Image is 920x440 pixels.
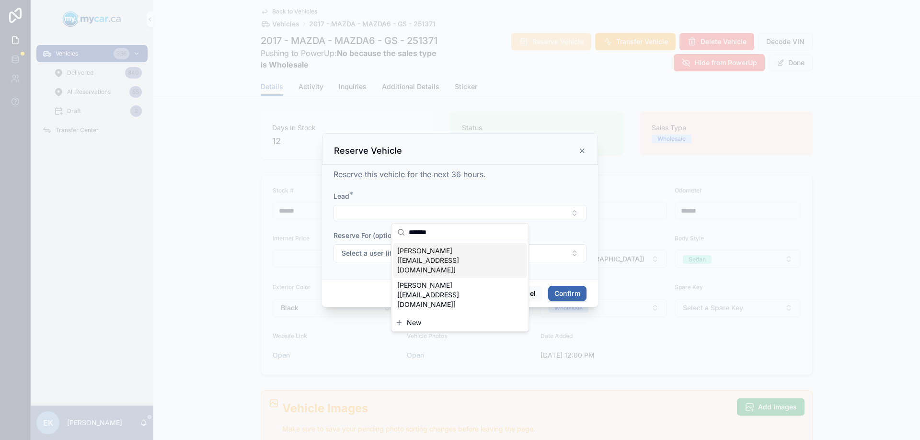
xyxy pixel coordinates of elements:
span: [PERSON_NAME] [[EMAIL_ADDRESS][DOMAIN_NAME]] [397,281,511,309]
span: Reserve For (optional) [333,231,403,239]
span: Select a user (if you are reserving for someone else) [342,248,508,258]
span: Lead [333,192,349,200]
span: Reserve this vehicle for the next 36 hours. [333,169,486,179]
span: New [407,318,421,327]
div: Suggestions [391,241,529,314]
button: Confirm [548,286,586,301]
button: Select Button [333,205,586,221]
button: New [395,318,525,327]
span: [PERSON_NAME] [[EMAIL_ADDRESS][DOMAIN_NAME]] [397,246,511,275]
button: Select Button [333,244,586,262]
h3: Reserve Vehicle [334,145,402,157]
